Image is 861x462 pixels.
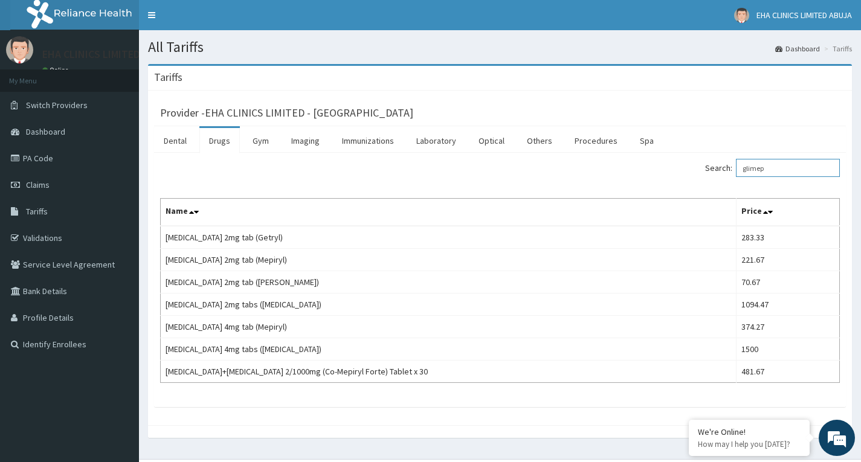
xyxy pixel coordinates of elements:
[407,128,466,153] a: Laboratory
[6,36,33,63] img: User Image
[161,271,737,294] td: [MEDICAL_DATA] 2mg tab ([PERSON_NAME])
[775,43,820,54] a: Dashboard
[161,338,737,361] td: [MEDICAL_DATA] 4mg tabs ([MEDICAL_DATA])
[736,159,840,177] input: Search:
[821,43,852,54] li: Tariffs
[469,128,514,153] a: Optical
[517,128,562,153] a: Others
[199,128,240,153] a: Drugs
[332,128,404,153] a: Immunizations
[736,249,839,271] td: 221.67
[630,128,663,153] a: Spa
[734,8,749,23] img: User Image
[161,249,737,271] td: [MEDICAL_DATA] 2mg tab (Mepiryl)
[70,152,167,274] span: We're online!
[6,330,230,372] textarea: Type your message and hit 'Enter'
[161,361,737,383] td: [MEDICAL_DATA]+[MEDICAL_DATA] 2/1000mg (Co-Mepiryl Forte) Tablet x 30
[565,128,627,153] a: Procedures
[42,49,173,60] p: EHA CLINICS LIMITED ABUJA
[736,199,839,226] th: Price
[736,338,839,361] td: 1500
[243,128,279,153] a: Gym
[756,10,852,21] span: EHA CLINICS LIMITED ABUJA
[26,206,48,217] span: Tariffs
[736,316,839,338] td: 374.27
[161,316,737,338] td: [MEDICAL_DATA] 4mg tab (Mepiryl)
[705,159,840,177] label: Search:
[160,107,413,118] h3: Provider - EHA CLINICS LIMITED - [GEOGRAPHIC_DATA]
[736,361,839,383] td: 481.67
[736,271,839,294] td: 70.67
[22,60,49,91] img: d_794563401_company_1708531726252_794563401
[26,100,88,111] span: Switch Providers
[198,6,227,35] div: Minimize live chat window
[736,226,839,249] td: 283.33
[63,68,203,83] div: Chat with us now
[698,439,801,449] p: How may I help you today?
[26,126,65,137] span: Dashboard
[161,294,737,316] td: [MEDICAL_DATA] 2mg tabs ([MEDICAL_DATA])
[161,226,737,249] td: [MEDICAL_DATA] 2mg tab (Getryl)
[42,66,71,74] a: Online
[736,294,839,316] td: 1094.47
[154,72,182,83] h3: Tariffs
[698,426,801,437] div: We're Online!
[148,39,852,55] h1: All Tariffs
[161,199,737,226] th: Name
[26,179,50,190] span: Claims
[154,128,196,153] a: Dental
[282,128,329,153] a: Imaging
